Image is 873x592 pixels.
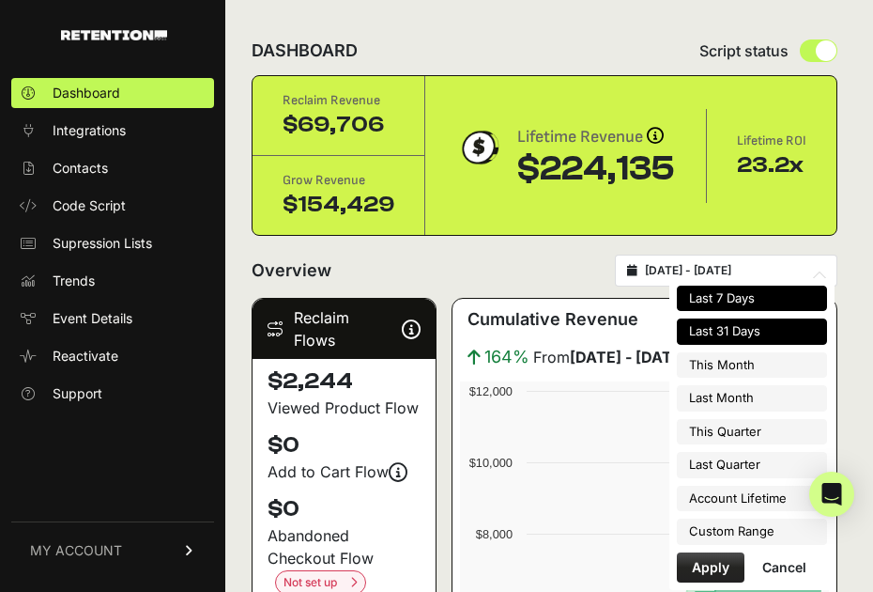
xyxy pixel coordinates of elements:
div: Lifetime ROI [737,132,806,150]
span: Contacts [53,159,108,178]
span: Code Script [53,196,126,215]
a: Reactivate [11,341,214,371]
a: Support [11,379,214,409]
li: Last Quarter [677,452,827,478]
div: Add to Cart Flow [268,460,421,483]
span: Dashboard [53,84,120,102]
li: Custom Range [677,519,827,545]
a: MY ACCOUNT [11,522,214,579]
span: From [533,346,687,368]
a: Event Details [11,304,214,334]
li: Account Lifetime [677,486,827,512]
h4: $0 [268,430,421,460]
a: Supression Lists [11,228,214,258]
span: MY ACCOUNT [30,541,122,560]
span: Event Details [53,309,132,328]
button: Apply [677,553,744,583]
span: Support [53,384,102,403]
h4: $0 [268,494,421,524]
li: This Month [677,352,827,379]
text: $8,000 [476,527,513,541]
a: Trends [11,266,214,296]
h4: $2,244 [268,366,421,397]
div: Reclaim Flows [253,299,436,359]
span: Integrations [53,121,126,140]
span: Reactivate [53,347,118,366]
div: Viewed Product Flow [268,397,421,419]
div: Reclaim Revenue [283,91,394,110]
button: Cancel [747,553,821,583]
div: Lifetime Revenue [517,124,675,150]
span: Supression Lists [53,234,152,253]
a: Contacts [11,153,214,183]
li: Last 7 Days [677,286,827,312]
div: $224,135 [517,150,675,188]
text: $10,000 [469,456,513,470]
h2: DASHBOARD [252,38,358,64]
li: Last 31 Days [677,319,827,345]
text: $12,000 [469,384,513,398]
div: Open Intercom Messenger [809,472,854,517]
a: Integrations [11,116,214,146]
div: $154,429 [283,190,394,220]
h2: Overview [252,257,331,284]
strong: [DATE] - [DATE] [570,348,687,366]
span: Trends [53,272,95,290]
div: Grow Revenue [283,171,394,190]
div: $69,706 [283,110,394,140]
img: Retention.com [61,30,167,40]
li: Last Month [677,385,827,412]
a: Code Script [11,191,214,221]
span: 164% [484,344,529,370]
h3: Cumulative Revenue [467,306,638,333]
li: This Quarter [677,419,827,445]
a: Dashboard [11,78,214,108]
img: dollar-coin-05c43ed7efb7bc0c12610022525b4bbbb207c7efeef5aecc26f025e68dcafac9.png [455,124,502,171]
div: 23.2x [737,150,806,180]
span: Script status [699,39,789,62]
